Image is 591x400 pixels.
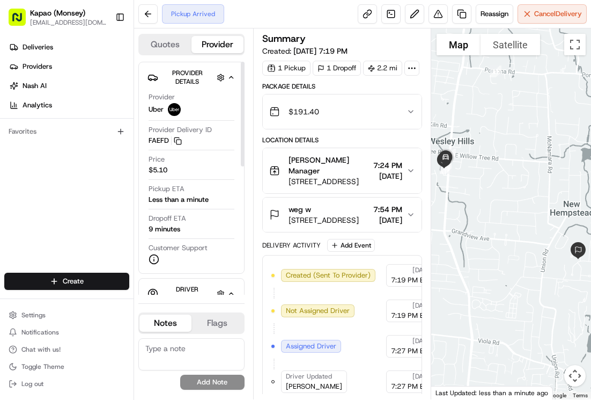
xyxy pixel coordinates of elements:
a: Open this area in Google Maps (opens a new window) [434,386,469,399]
div: 11 [485,61,506,82]
span: [PERSON_NAME] [286,382,342,391]
span: Provider Delivery ID [149,125,212,135]
span: [DATE] [412,372,432,381]
img: uber-new-logo.jpeg [168,103,181,116]
span: Settings [21,311,46,319]
span: Provider [149,92,175,102]
a: Nash AI [4,77,134,94]
span: Providers [23,62,52,71]
span: Dropoff ETA [149,214,186,223]
span: $191.40 [289,106,319,117]
span: [STREET_ADDRESS] [289,176,369,187]
button: $191.40 [263,94,422,129]
div: 2.2 mi [363,61,402,76]
span: 7:27 PM EDT [391,382,432,391]
span: [DATE] 7:19 PM [293,46,348,56]
span: [DATE] [412,266,432,274]
button: Add Event [327,239,375,252]
span: 7:19 PM EDT [391,275,432,285]
button: Quotes [139,36,191,53]
button: Map camera controls [564,365,586,387]
span: weg w [289,204,311,215]
button: Settings [4,308,129,323]
button: [PERSON_NAME] Manager[STREET_ADDRESS]7:24 PM[DATE] [263,148,422,193]
span: 7:19 PM EDT [391,311,432,321]
span: Chat with us! [21,345,61,354]
div: Location Details [262,136,422,144]
span: Notifications [21,328,59,337]
span: Uber [149,105,164,114]
img: Google [434,386,469,399]
button: Log out [4,376,129,391]
button: [EMAIL_ADDRESS][DOMAIN_NAME] [30,18,107,27]
span: [DATE] [412,337,432,345]
div: 1 Pickup [262,61,311,76]
div: 1 Dropoff [313,61,361,76]
span: Driver Details [175,285,199,302]
button: Reassign [476,4,513,24]
span: [PERSON_NAME] Manager [289,155,369,176]
span: Assigned Driver [286,341,336,351]
div: Last Updated: less than a minute ago [431,386,553,399]
button: FAEFD [149,136,182,146]
button: Show satellite imagery [481,34,540,55]
span: Price [149,155,165,164]
a: Analytics [4,97,134,114]
span: Driver Updated [286,372,332,381]
span: Analytics [23,100,52,110]
a: Deliveries [4,39,134,56]
button: Provider Details [147,67,235,88]
span: [STREET_ADDRESS] [289,215,359,226]
button: weg w[STREET_ADDRESS]7:54 PM[DATE] [263,198,422,232]
span: Created (Sent To Provider) [286,271,371,280]
button: Provider [191,36,243,53]
span: Customer Support [149,243,208,253]
button: Kapao (Monsey) [30,8,85,18]
span: $5.10 [149,165,167,175]
span: [DATE] [373,171,402,181]
button: Driver Details [147,283,235,304]
a: Terms (opens in new tab) [573,392,588,398]
div: 9 minutes [149,224,180,234]
span: Reassign [481,9,508,19]
span: Cancel Delivery [534,9,582,19]
button: CancelDelivery [518,4,587,24]
span: 7:54 PM [373,204,402,215]
button: Kapao (Monsey)[EMAIL_ADDRESS][DOMAIN_NAME] [4,4,111,30]
span: Log out [21,380,43,388]
span: Create [63,277,84,286]
div: Less than a minute [149,195,209,205]
span: Created: [262,46,348,56]
span: Provider Details [172,69,203,86]
span: Not Assigned Driver [286,306,350,316]
button: Notifications [4,325,129,340]
a: Providers [4,58,134,75]
button: Create [4,273,129,290]
button: Show street map [437,34,481,55]
span: [DATE] [373,215,402,226]
span: 7:27 PM EDT [391,346,432,356]
span: Pickup ETA [149,184,184,194]
button: Toggle Theme [4,359,129,374]
span: Deliveries [23,42,53,52]
div: Favorites [4,123,129,140]
div: Package Details [262,82,422,91]
div: Delivery Activity [262,241,321,250]
button: Toggle fullscreen view [564,34,586,55]
button: Chat with us! [4,342,129,357]
h3: Summary [262,34,306,43]
button: Notes [139,315,191,332]
span: Nash AI [23,81,47,91]
span: [DATE] [412,301,432,310]
div: 13 [435,158,456,178]
span: Toggle Theme [21,362,64,371]
span: 7:24 PM [373,160,402,171]
button: Flags [191,315,243,332]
